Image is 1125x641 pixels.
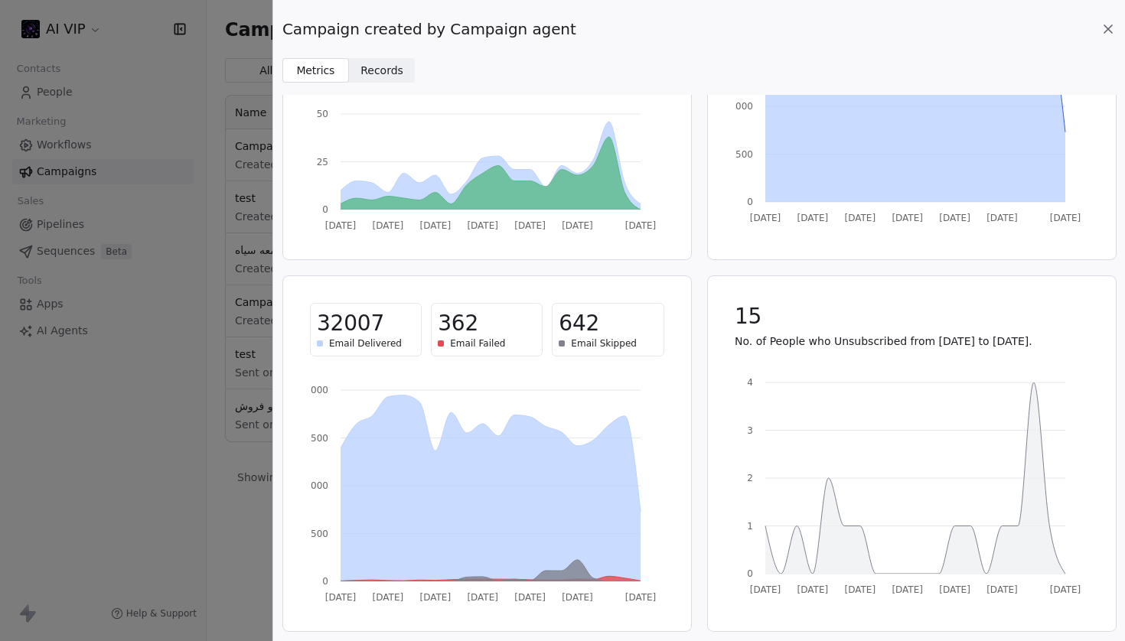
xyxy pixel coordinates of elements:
[419,592,451,603] tspan: [DATE]
[311,529,328,539] tspan: 500
[562,592,593,603] tspan: [DATE]
[747,377,753,388] tspan: 4
[939,584,970,595] tspan: [DATE]
[322,576,328,587] tspan: 0
[625,220,657,231] tspan: [DATE]
[322,204,328,215] tspan: 0
[373,592,404,603] tspan: [DATE]
[419,220,451,231] tspan: [DATE]
[562,220,593,231] tspan: [DATE]
[1049,213,1081,223] tspan: [DATE]
[325,220,357,231] tspan: [DATE]
[986,584,1018,595] tspan: [DATE]
[305,480,328,491] tspan: 1000
[325,592,357,603] tspan: [DATE]
[360,63,403,79] span: Records
[450,337,505,350] span: Email Failed
[467,592,498,603] tspan: [DATE]
[1049,584,1081,595] tspan: [DATE]
[749,584,781,595] tspan: [DATE]
[939,213,970,223] tspan: [DATE]
[735,334,1089,349] p: No. of People who Unsubscribed from [DATE] to [DATE].
[892,213,923,223] tspan: [DATE]
[559,310,599,337] span: 642
[317,157,328,168] tspan: 25
[282,18,576,40] span: Campaign created by Campaign agent
[986,213,1018,223] tspan: [DATE]
[467,220,498,231] tspan: [DATE]
[373,220,404,231] tspan: [DATE]
[892,584,923,595] tspan: [DATE]
[305,433,328,444] tspan: 1500
[749,213,781,223] tspan: [DATE]
[514,220,546,231] tspan: [DATE]
[844,213,876,223] tspan: [DATE]
[797,213,828,223] tspan: [DATE]
[747,568,753,579] tspan: 0
[317,310,384,337] span: 32007
[747,521,753,532] tspan: 1
[317,109,328,119] tspan: 50
[729,101,753,112] tspan: 1000
[735,303,761,330] span: 15
[571,337,637,350] span: Email Skipped
[735,149,753,160] tspan: 500
[438,310,478,337] span: 362
[514,592,546,603] tspan: [DATE]
[844,584,876,595] tspan: [DATE]
[305,385,328,395] tspan: 2000
[747,473,753,483] tspan: 2
[797,584,828,595] tspan: [DATE]
[747,425,753,436] tspan: 3
[329,337,402,350] span: Email Delivered
[747,197,753,207] tspan: 0
[625,592,657,603] tspan: [DATE]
